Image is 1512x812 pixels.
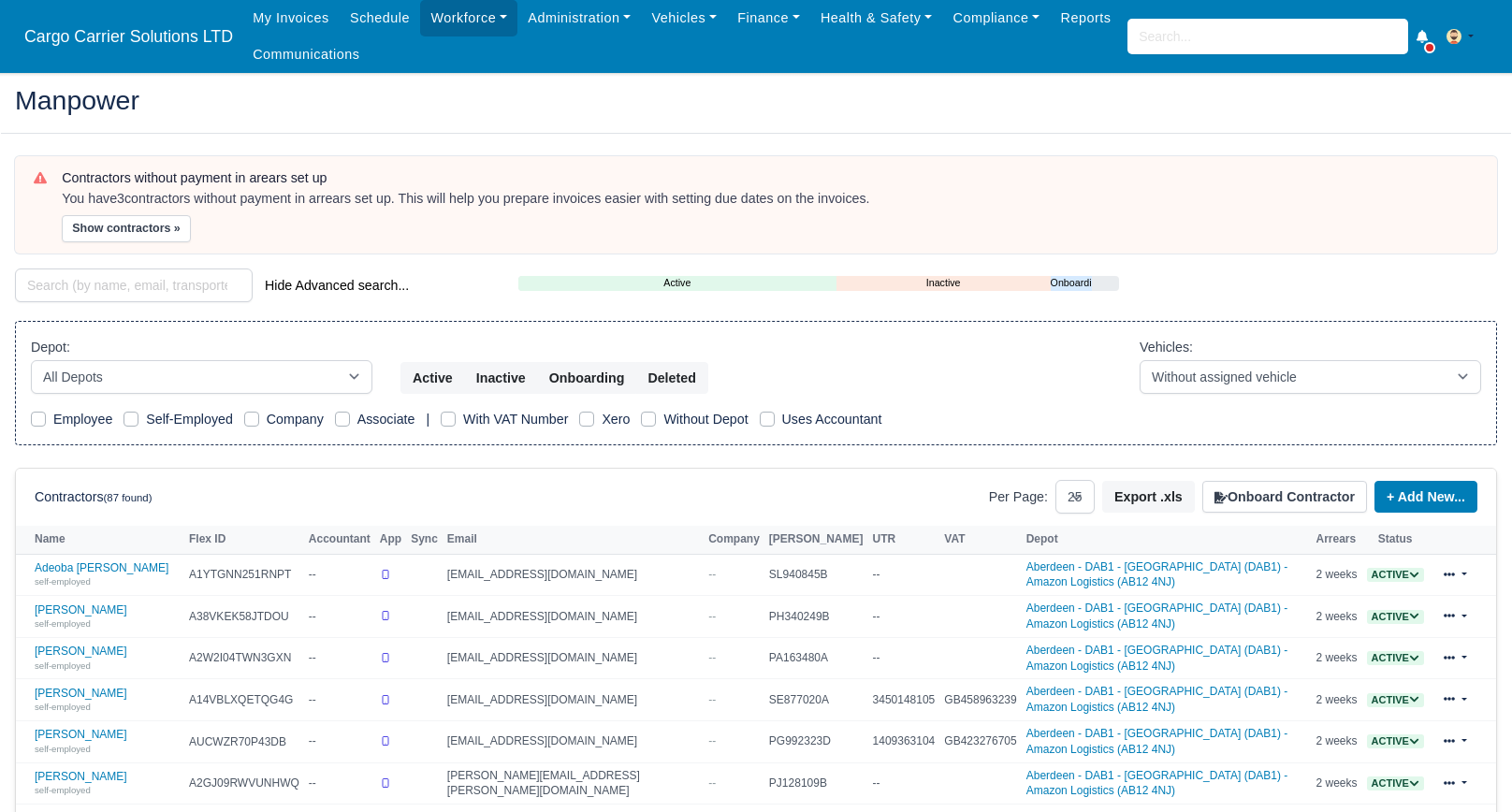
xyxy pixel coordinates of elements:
a: Active [518,275,836,291]
button: Inactive [464,362,538,394]
td: PG992323D [764,721,868,763]
td: 3450148105 [868,679,940,721]
a: Onboarding [1051,275,1092,291]
button: Active [400,362,465,394]
a: Active [1367,568,1424,581]
th: Depot [1022,526,1312,554]
a: Active [1367,734,1424,747]
a: Active [1367,693,1424,706]
input: Search... [1127,19,1408,54]
td: [EMAIL_ADDRESS][DOMAIN_NAME] [443,554,704,596]
td: A2GJ09RWVUNHWQ [184,762,304,805]
td: 2 weeks [1312,637,1362,679]
div: You have contractors without payment in arrears set up. This will help you prepare invoices easie... [62,190,1478,209]
a: Active [1367,776,1424,790]
button: Export .xls [1102,481,1195,513]
th: Status [1362,526,1429,554]
td: -- [304,596,375,638]
td: -- [868,596,940,638]
td: 2 weeks [1312,762,1362,805]
span: -- [708,776,716,790]
span: | [426,412,429,427]
small: self-employed [35,702,91,712]
td: -- [868,554,940,596]
strong: 3 [117,191,124,206]
input: Search (by name, email, transporter id) ... [15,268,253,302]
span: -- [708,734,716,747]
td: -- [868,637,940,679]
a: [PERSON_NAME] self-employed [35,770,180,797]
td: A2W2I04TWN3GXN [184,637,304,679]
td: 1409363104 [868,721,940,763]
span: Active [1367,568,1424,582]
span: -- [708,610,716,623]
a: Communications [242,36,371,73]
span: -- [708,693,716,706]
th: App [375,526,406,554]
th: Company [704,526,764,554]
span: Active [1367,651,1424,665]
th: Flex ID [184,526,304,554]
small: self-employed [35,785,91,795]
h6: Contractors [35,489,152,505]
td: -- [304,762,375,805]
td: A14VBLXQETQG4G [184,679,304,721]
h2: Manpower [15,87,1497,113]
td: PA163480A [764,637,868,679]
a: Active [1367,651,1424,664]
div: + Add New... [1367,481,1477,513]
label: Uses Accountant [782,409,882,430]
label: Depot: [31,337,70,358]
td: PH340249B [764,596,868,638]
label: With VAT Number [463,409,568,430]
span: Active [1367,776,1424,790]
span: -- [708,651,716,664]
td: A38VKEK58JTDOU [184,596,304,638]
td: [PERSON_NAME][EMAIL_ADDRESS][PERSON_NAME][DOMAIN_NAME] [443,762,704,805]
td: GB458963239 [939,679,1021,721]
td: [EMAIL_ADDRESS][DOMAIN_NAME] [443,679,704,721]
th: Accountant [304,526,375,554]
th: Sync [406,526,443,554]
td: -- [868,762,940,805]
th: [PERSON_NAME] [764,526,868,554]
a: Aberdeen - DAB1 - [GEOGRAPHIC_DATA] (DAB1) - Amazon Logistics (AB12 4NJ) [1026,644,1288,673]
a: + Add New... [1374,481,1477,513]
span: Active [1367,610,1424,624]
small: (87 found) [104,492,153,503]
label: Associate [357,409,415,430]
label: Company [267,409,324,430]
span: -- [708,568,716,581]
a: Inactive [836,275,1051,291]
small: self-employed [35,576,91,587]
a: [PERSON_NAME] self-employed [35,645,180,672]
button: Onboard Contractor [1202,481,1367,513]
label: Xero [602,409,630,430]
label: Employee [53,409,112,430]
td: 2 weeks [1312,721,1362,763]
a: Aberdeen - DAB1 - [GEOGRAPHIC_DATA] (DAB1) - Amazon Logistics (AB12 4NJ) [1026,602,1288,631]
h6: Contractors without payment in arears set up [62,170,1478,186]
td: PJ128109B [764,762,868,805]
td: SL940845B [764,554,868,596]
td: SE877020A [764,679,868,721]
a: Aberdeen - DAB1 - [GEOGRAPHIC_DATA] (DAB1) - Amazon Logistics (AB12 4NJ) [1026,727,1288,756]
div: Manpower [1,72,1511,133]
td: AUCWZR70P43DB [184,721,304,763]
button: Hide Advanced search... [253,269,421,301]
td: A1YTGNN251RNPT [184,554,304,596]
a: Cargo Carrier Solutions LTD [15,19,242,55]
label: Without Depot [663,409,748,430]
a: Aberdeen - DAB1 - [GEOGRAPHIC_DATA] (DAB1) - Amazon Logistics (AB12 4NJ) [1026,685,1288,714]
td: -- [304,721,375,763]
th: VAT [939,526,1021,554]
td: [EMAIL_ADDRESS][DOMAIN_NAME] [443,721,704,763]
td: -- [304,679,375,721]
th: Name [16,526,184,554]
td: GB423276705 [939,721,1021,763]
th: Arrears [1312,526,1362,554]
button: Onboarding [537,362,637,394]
a: Aberdeen - DAB1 - [GEOGRAPHIC_DATA] (DAB1) - Amazon Logistics (AB12 4NJ) [1026,769,1288,798]
label: Per Page: [989,486,1048,508]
